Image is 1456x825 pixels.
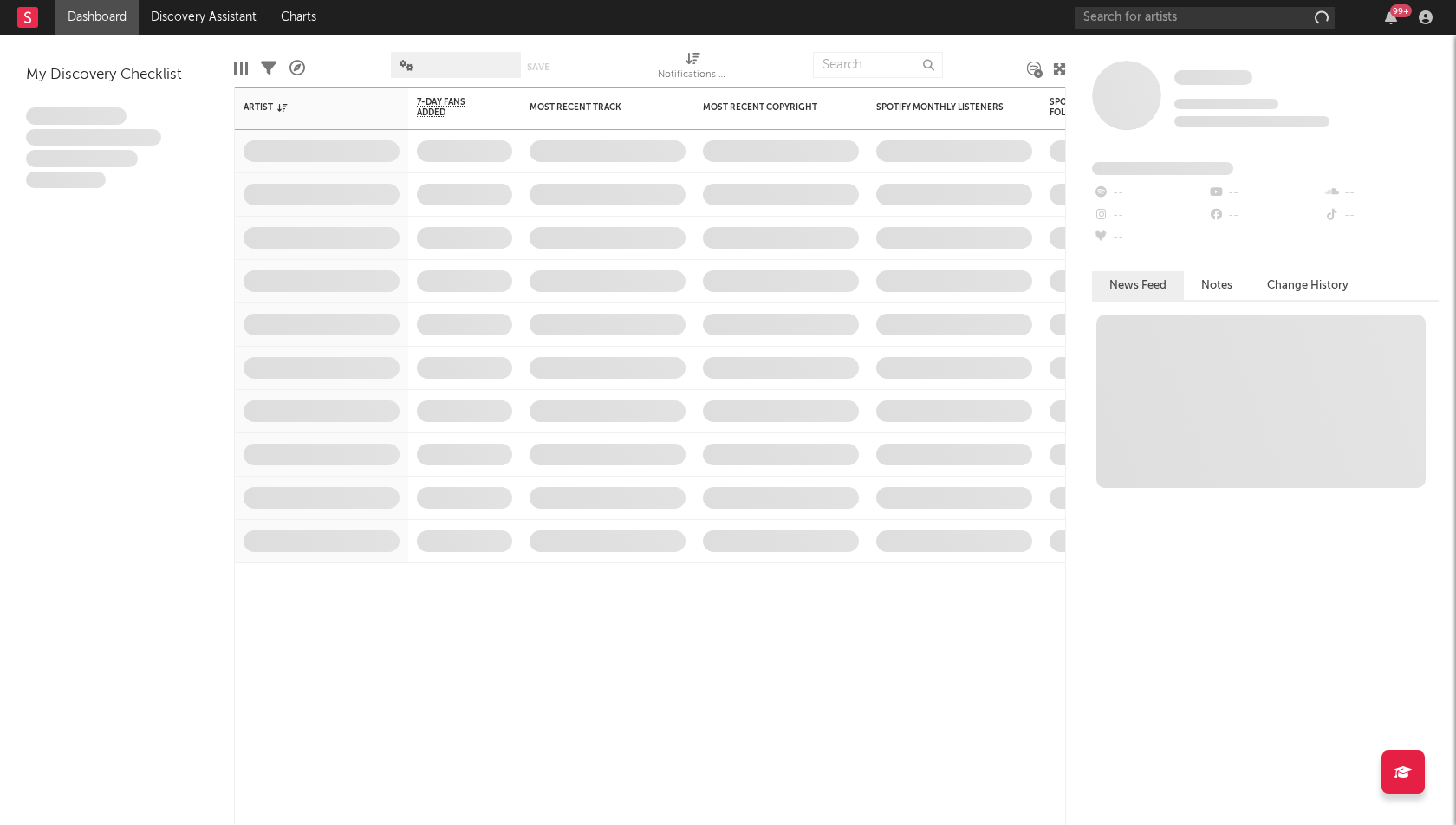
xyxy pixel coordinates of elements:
[1174,70,1252,85] span: Some Artist
[876,102,1006,113] div: Spotify Monthly Listeners
[658,43,727,94] div: Notifications (Artist)
[26,65,208,86] div: My Discovery Checklist
[1092,205,1207,227] div: --
[26,172,106,189] span: Aliquam viverra
[244,102,374,113] div: Artist
[658,65,727,86] div: Notifications (Artist)
[26,129,161,146] span: Integer aliquet in purus et
[530,102,660,113] div: Most Recent Track
[1174,99,1278,109] span: Tracking Since: [DATE]
[813,52,943,78] input: Search...
[1207,205,1323,227] div: --
[1207,182,1323,205] div: --
[1323,205,1439,227] div: --
[234,43,248,94] div: Edit Columns
[261,43,276,94] div: Filters
[1184,271,1250,300] button: Notes
[1092,271,1184,300] button: News Feed
[1174,116,1329,127] span: 0 fans last week
[1385,10,1397,24] button: 99+
[417,97,486,118] span: 7-Day Fans Added
[1092,162,1233,175] span: Fans Added by Platform
[1050,97,1110,118] div: Spotify Followers
[1390,4,1412,17] div: 99 +
[1092,227,1207,250] div: --
[527,62,549,72] button: Save
[289,43,305,94] div: A&R Pipeline
[703,102,833,113] div: Most Recent Copyright
[1323,182,1439,205] div: --
[1075,7,1335,29] input: Search for artists
[1174,69,1252,87] a: Some Artist
[26,107,127,125] span: Lorem ipsum dolor
[26,150,138,167] span: Praesent ac interdum
[1250,271,1366,300] button: Change History
[1092,182,1207,205] div: --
